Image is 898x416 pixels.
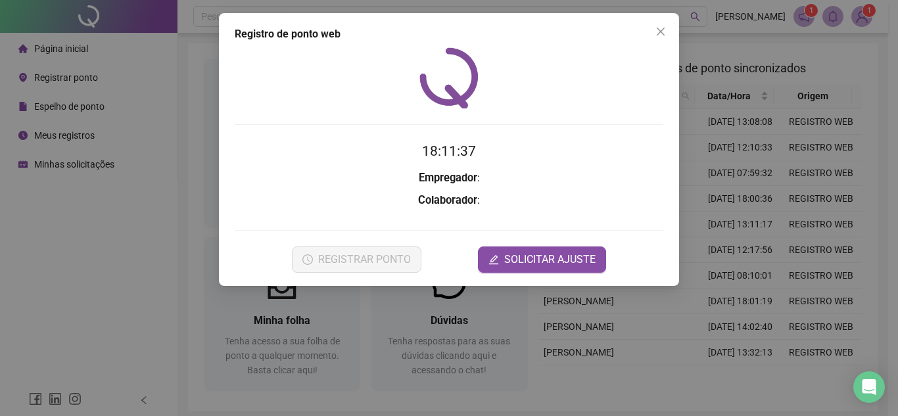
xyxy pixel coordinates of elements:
[235,192,663,209] h3: :
[504,252,596,267] span: SOLICITAR AJUSTE
[235,170,663,187] h3: :
[853,371,885,403] div: Open Intercom Messenger
[419,47,479,108] img: QRPoint
[235,26,663,42] div: Registro de ponto web
[655,26,666,37] span: close
[418,194,477,206] strong: Colaborador
[478,246,606,273] button: editSOLICITAR AJUSTE
[650,21,671,42] button: Close
[488,254,499,265] span: edit
[422,143,476,159] time: 18:11:37
[292,246,421,273] button: REGISTRAR PONTO
[419,172,477,184] strong: Empregador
